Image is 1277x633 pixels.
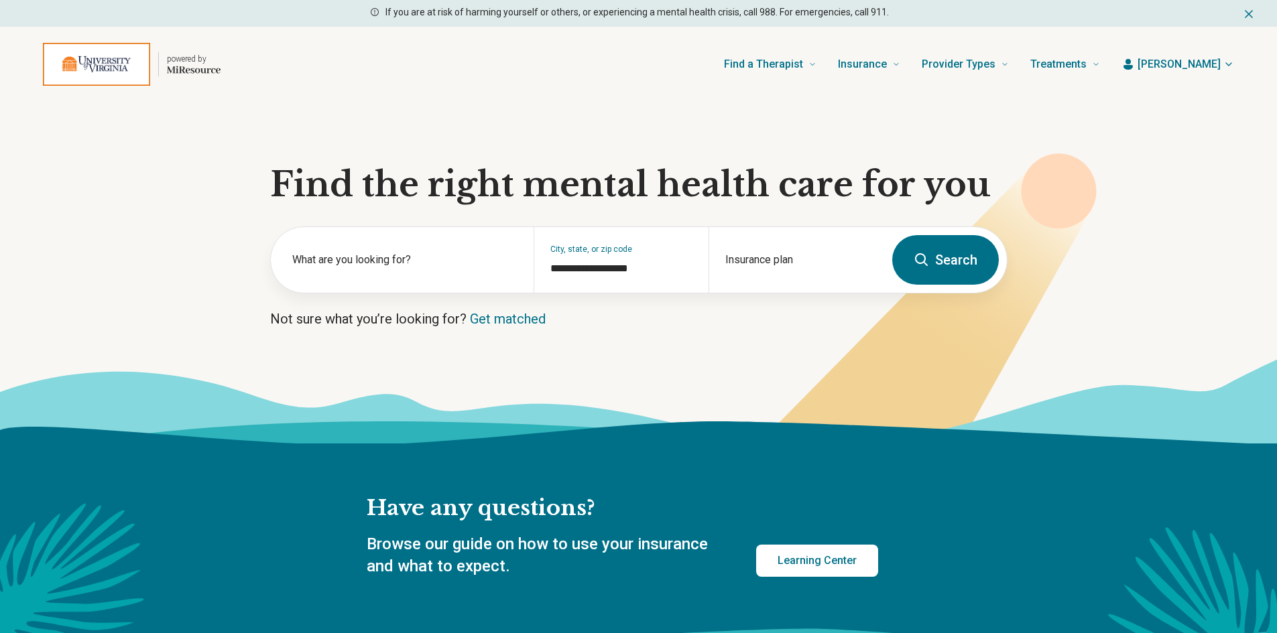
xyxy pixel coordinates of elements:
span: [PERSON_NAME] [1138,56,1221,72]
p: Not sure what you’re looking for? [270,309,1008,328]
a: Home page [43,43,221,86]
button: Search [892,235,999,285]
p: If you are at risk of harming yourself or others, or experiencing a mental health crisis, call 98... [385,5,889,19]
span: Insurance [838,55,887,74]
button: Dismiss [1242,5,1256,21]
h2: Have any questions? [367,494,878,522]
span: Find a Therapist [724,55,803,74]
a: Provider Types [922,38,1009,91]
a: Get matched [470,311,546,327]
a: Find a Therapist [724,38,816,91]
a: Learning Center [756,545,878,577]
span: Treatments [1030,55,1087,74]
label: What are you looking for? [292,252,518,268]
h1: Find the right mental health care for you [270,165,1008,205]
a: Treatments [1030,38,1100,91]
p: powered by [167,54,221,64]
span: Provider Types [922,55,995,74]
a: Insurance [838,38,900,91]
p: Browse our guide on how to use your insurance and what to expect. [367,533,724,578]
button: [PERSON_NAME] [1121,56,1234,72]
